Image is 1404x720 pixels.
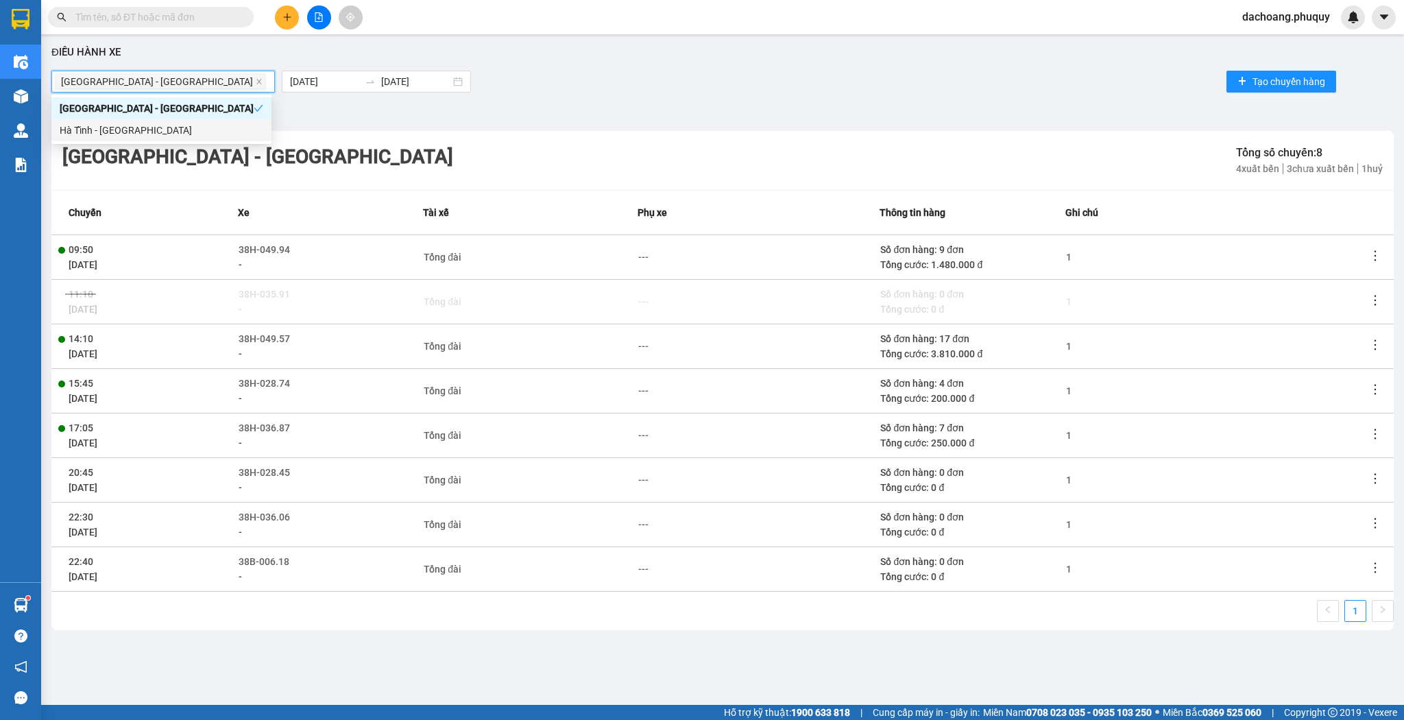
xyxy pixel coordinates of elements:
span: [DATE] [69,437,97,448]
span: close [256,78,263,86]
button: plus [275,5,299,29]
strong: 0369 525 060 [1202,707,1261,718]
div: Tổng đài [424,562,461,577]
span: - [239,482,242,493]
span: Tài xế [423,205,449,220]
span: Hà Nội - Hà Tĩnh [55,73,266,90]
span: ⚪️ [1155,710,1159,715]
img: logo-vxr [12,9,29,29]
span: Ghi chú [1065,205,1098,220]
span: swap-right [365,76,376,87]
span: more [1368,293,1382,307]
span: Xe [238,205,250,220]
img: warehouse-icon [14,598,28,612]
img: warehouse-icon [14,89,28,104]
span: | [860,705,862,720]
span: plus [282,12,292,22]
div: 1 [1066,250,1072,265]
div: Tổng đài [424,339,461,354]
div: Số đơn hàng: 0 đơn [880,465,1065,480]
span: [DATE] [69,527,97,538]
span: - [239,527,242,538]
span: [DATE] [69,482,97,493]
img: solution-icon [14,158,28,172]
span: file-add [314,12,324,22]
div: Tổng cước: 0 đ [880,480,1065,495]
div: Tổng đài [424,472,461,488]
span: check [254,104,263,113]
span: left [1324,605,1332,614]
input: Tìm tên, số ĐT hoặc mã đơn [75,10,237,25]
span: notification [14,660,27,673]
sup: 1 [26,596,30,600]
div: --- [638,339,649,354]
div: Tổng cước: 3.810.000 đ [880,346,1065,361]
li: Previous Page [1317,600,1339,622]
div: 1 [1066,428,1072,443]
div: Tổng số chuyến: 8 [1236,144,1383,161]
span: Thông tin hàng [880,205,945,220]
span: Cung cấp máy in - giấy in: [873,705,980,720]
span: to [365,76,376,87]
span: Hỗ trợ kỹ thuật: [724,705,850,720]
img: warehouse-icon [14,55,28,69]
span: more [1368,383,1382,396]
button: left [1317,600,1339,622]
span: more [1368,427,1382,441]
span: more [1368,338,1382,352]
li: 1 [1344,600,1366,622]
input: Ngày kết thúc [381,74,450,89]
span: copyright [1328,708,1338,717]
span: 17:05 [69,422,93,433]
button: aim [339,5,363,29]
div: Số đơn hàng: 17 đơn [880,331,1065,346]
button: right [1372,600,1394,622]
strong: 1900 633 818 [791,707,850,718]
div: Số đơn hàng: 9 đơn [880,242,1065,257]
div: [GEOGRAPHIC_DATA] - [GEOGRAPHIC_DATA] [60,101,254,116]
span: [GEOGRAPHIC_DATA] - [GEOGRAPHIC_DATA] [61,74,253,89]
span: 38H-036.06 [239,512,290,523]
span: 38H-028.45 [239,467,290,478]
div: Tổng đài [424,517,461,532]
span: | [1272,705,1274,720]
div: 1 [1066,339,1072,354]
div: Điều hành xe [51,45,1394,61]
div: Tổng cước: 0 đ [880,569,1065,584]
span: 3 chưa xuất bến [1283,163,1358,174]
span: Chuyến [69,205,101,220]
div: [GEOGRAPHIC_DATA] - [GEOGRAPHIC_DATA] [62,142,453,172]
strong: 0708 023 035 - 0935 103 250 [1026,707,1152,718]
div: 1 [1066,517,1072,532]
span: 4 xuất bến [1236,163,1283,174]
button: caret-down [1372,5,1396,29]
span: [DATE] [69,571,97,582]
input: Ngày bắt đầu [290,74,359,89]
div: Số đơn hàng: 4 đơn [880,376,1065,391]
div: --- [638,517,649,532]
div: --- [638,472,649,488]
span: Phụ xe [638,205,667,220]
div: --- [638,383,649,398]
span: [DATE] [69,259,97,270]
span: 09:50 [69,244,93,255]
div: Tổng đài [424,383,461,398]
span: 15:45 [69,378,93,389]
span: dachoang.phuquy [1231,8,1341,25]
div: Hà Nội - Hà Tĩnh [51,97,271,119]
div: Số đơn hàng: 7 đơn [880,420,1065,435]
span: search [57,12,66,22]
span: more [1368,561,1382,575]
span: more [1368,516,1382,530]
span: more [1368,249,1382,263]
span: aim [346,12,355,22]
div: Tổng đài [424,250,461,265]
div: Hà Tĩnh - Hà Nội [51,119,271,141]
span: 14:10 [69,333,93,344]
span: more [1368,472,1382,485]
img: icon-new-feature [1347,11,1359,23]
span: question-circle [14,629,27,643]
div: Số đơn hàng: 0 đơn [880,554,1065,569]
span: 1 huỷ [1358,163,1383,174]
li: Next Page [1372,600,1394,622]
